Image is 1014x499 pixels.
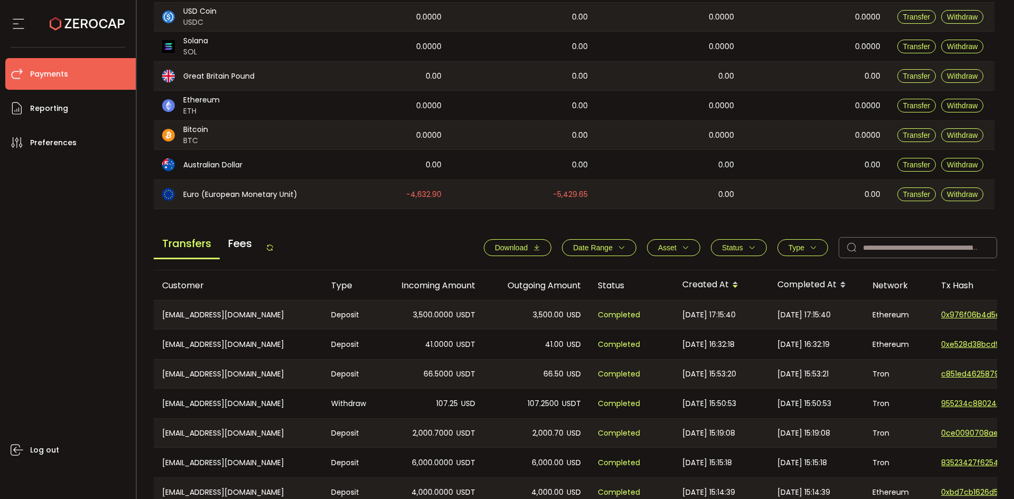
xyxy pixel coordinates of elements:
[855,41,880,53] span: 0.0000
[456,368,475,380] span: USDT
[154,279,323,291] div: Customer
[545,338,564,351] span: 41.00
[436,398,458,410] span: 107.25
[183,17,217,28] span: USDC
[589,279,674,291] div: Status
[709,100,734,112] span: 0.0000
[897,187,936,201] button: Transfer
[411,486,453,498] span: 4,000.0000
[416,100,442,112] span: 0.0000
[456,338,475,351] span: USDT
[162,70,175,82] img: gbp_portfolio.svg
[777,457,827,469] span: [DATE] 15:15:18
[183,189,297,200] span: Euro (European Monetary Unit)
[777,309,831,321] span: [DATE] 17:15:40
[682,338,735,351] span: [DATE] 16:32:18
[903,42,931,51] span: Transfer
[416,129,442,142] span: 0.0000
[941,10,983,24] button: Withdraw
[426,70,442,82] span: 0.00
[484,279,589,291] div: Outgoing Amount
[413,309,453,321] span: 3,500.0000
[855,129,880,142] span: 0.0000
[183,46,208,58] span: SOL
[323,279,378,291] div: Type
[598,338,640,351] span: Completed
[864,389,933,418] div: Tron
[323,300,378,329] div: Deposit
[897,99,936,112] button: Transfer
[855,100,880,112] span: 0.0000
[425,338,453,351] span: 41.0000
[947,13,978,21] span: Withdraw
[30,442,59,458] span: Log out
[864,329,933,359] div: Ethereum
[30,135,77,150] span: Preferences
[154,360,323,388] div: [EMAIL_ADDRESS][DOMAIN_NAME]
[567,427,581,439] span: USD
[598,398,640,410] span: Completed
[777,338,830,351] span: [DATE] 16:32:19
[682,368,736,380] span: [DATE] 15:53:20
[553,189,588,201] span: -5,429.65
[947,42,978,51] span: Withdraw
[406,189,442,201] span: -4,632.90
[777,398,831,410] span: [DATE] 15:50:53
[162,188,175,201] img: eur_portfolio.svg
[484,239,551,256] button: Download
[162,40,175,53] img: sol_portfolio.png
[718,159,734,171] span: 0.00
[674,276,769,294] div: Created At
[456,309,475,321] span: USDT
[323,419,378,447] div: Deposit
[154,448,323,477] div: [EMAIL_ADDRESS][DOMAIN_NAME]
[788,243,804,252] span: Type
[573,243,613,252] span: Date Range
[562,239,636,256] button: Date Range
[864,448,933,477] div: Tron
[947,72,978,80] span: Withdraw
[456,486,475,498] span: USDT
[598,457,640,469] span: Completed
[777,427,830,439] span: [DATE] 15:19:08
[941,40,983,53] button: Withdraw
[711,239,767,256] button: Status
[495,243,528,252] span: Download
[154,229,220,259] span: Transfers
[941,187,983,201] button: Withdraw
[903,13,931,21] span: Transfer
[567,486,581,498] span: USD
[378,279,484,291] div: Incoming Amount
[897,128,936,142] button: Transfer
[562,398,581,410] span: USDT
[682,457,732,469] span: [DATE] 15:15:18
[572,129,588,142] span: 0.00
[412,457,453,469] span: 6,000.0000
[567,309,581,321] span: USD
[323,448,378,477] div: Deposit
[941,69,983,83] button: Withdraw
[864,300,933,329] div: Ethereum
[897,10,936,24] button: Transfer
[865,189,880,201] span: 0.00
[903,101,931,110] span: Transfer
[718,189,734,201] span: 0.00
[416,11,442,23] span: 0.0000
[682,398,736,410] span: [DATE] 15:50:53
[323,329,378,359] div: Deposit
[941,158,983,172] button: Withdraw
[532,457,564,469] span: 6,000.00
[154,300,323,329] div: [EMAIL_ADDRESS][DOMAIN_NAME]
[543,368,564,380] span: 66.50
[456,457,475,469] span: USDT
[598,427,640,439] span: Completed
[533,309,564,321] span: 3,500.00
[567,457,581,469] span: USD
[532,427,564,439] span: 2,000.70
[183,135,208,146] span: BTC
[183,124,208,135] span: Bitcoin
[709,129,734,142] span: 0.0000
[961,448,1014,499] iframe: Chat Widget
[162,129,175,142] img: btc_portfolio.svg
[567,368,581,380] span: USD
